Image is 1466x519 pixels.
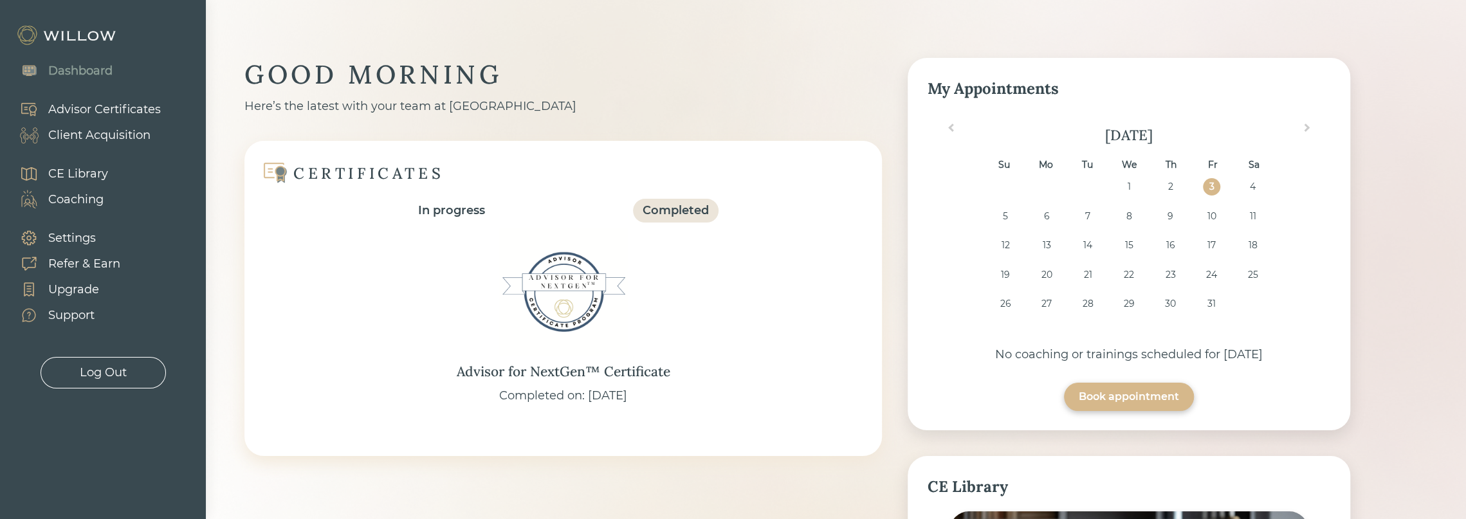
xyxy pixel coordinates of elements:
div: Choose Monday, October 6th, 2025 [1038,208,1055,225]
div: Support [48,307,95,324]
a: Client Acquisition [6,122,161,148]
div: Su [995,156,1012,174]
div: Choose Sunday, October 26th, 2025 [996,295,1014,313]
div: Mo [1037,156,1054,174]
div: Choose Sunday, October 5th, 2025 [996,208,1014,225]
div: Choose Wednesday, October 1st, 2025 [1121,178,1138,196]
a: Refer & Earn [6,251,120,277]
div: Sa [1245,156,1263,174]
div: Here’s the latest with your team at [GEOGRAPHIC_DATA] [244,98,882,115]
div: Refer & Earn [48,255,120,273]
div: Choose Saturday, October 25th, 2025 [1244,266,1261,284]
img: Advisor for NextGen™ Certificate Badge [499,228,628,356]
div: Log Out [80,364,127,381]
a: Upgrade [6,277,120,302]
button: Next Month [1298,121,1319,141]
div: Choose Monday, October 13th, 2025 [1038,237,1055,254]
a: CE Library [6,161,108,187]
div: [DATE] [927,125,1331,146]
a: Advisor Certificates [6,96,161,122]
div: Upgrade [48,281,99,298]
div: Choose Saturday, October 11th, 2025 [1244,208,1261,225]
div: Completed [643,202,709,219]
div: Dashboard [48,62,113,80]
div: Tu [1079,156,1096,174]
div: Choose Saturday, October 18th, 2025 [1244,237,1261,254]
div: In progress [418,202,485,219]
div: CERTIFICATES [293,163,444,183]
div: Completed on: [DATE] [499,387,627,405]
div: month 2025-10 [931,178,1327,325]
div: Choose Tuesday, October 14th, 2025 [1079,237,1097,254]
div: Choose Monday, October 27th, 2025 [1038,295,1055,313]
div: Settings [48,230,96,247]
div: Choose Sunday, October 12th, 2025 [996,237,1014,254]
div: Choose Friday, October 3rd, 2025 [1203,178,1220,196]
a: Coaching [6,187,108,212]
div: We [1121,156,1138,174]
div: Fr [1204,156,1221,174]
div: Choose Sunday, October 19th, 2025 [996,266,1014,284]
div: Choose Thursday, October 30th, 2025 [1162,295,1179,313]
div: CE Library [927,475,1331,498]
div: Choose Thursday, October 23rd, 2025 [1162,266,1179,284]
div: Advisor for NextGen™ Certificate [457,361,670,382]
div: Choose Thursday, October 9th, 2025 [1162,208,1179,225]
div: Advisor Certificates [48,101,161,118]
div: Choose Tuesday, October 21st, 2025 [1079,266,1097,284]
div: Choose Tuesday, October 28th, 2025 [1079,295,1097,313]
div: Choose Thursday, October 2nd, 2025 [1162,178,1179,196]
div: Choose Friday, October 24th, 2025 [1203,266,1220,284]
div: Coaching [48,191,104,208]
div: GOOD MORNING [244,58,882,91]
div: No coaching or trainings scheduled for [DATE] [927,346,1331,363]
a: Dashboard [6,58,113,84]
div: Choose Friday, October 31st, 2025 [1203,295,1220,313]
div: Choose Wednesday, October 8th, 2025 [1121,208,1138,225]
img: Willow [16,25,119,46]
button: Previous Month [939,121,960,141]
div: Choose Friday, October 10th, 2025 [1203,208,1220,225]
div: My Appointments [927,77,1331,100]
div: Client Acquisition [48,127,151,144]
div: Choose Thursday, October 16th, 2025 [1162,237,1179,254]
div: Choose Wednesday, October 15th, 2025 [1121,237,1138,254]
div: Choose Monday, October 20th, 2025 [1038,266,1055,284]
div: Choose Wednesday, October 29th, 2025 [1121,295,1138,313]
div: Choose Friday, October 17th, 2025 [1203,237,1220,254]
div: Book appointment [1079,389,1179,405]
div: Choose Wednesday, October 22nd, 2025 [1121,266,1138,284]
div: Choose Saturday, October 4th, 2025 [1244,178,1261,196]
div: Th [1162,156,1179,174]
div: Choose Tuesday, October 7th, 2025 [1079,208,1097,225]
div: CE Library [48,165,108,183]
a: Settings [6,225,120,251]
